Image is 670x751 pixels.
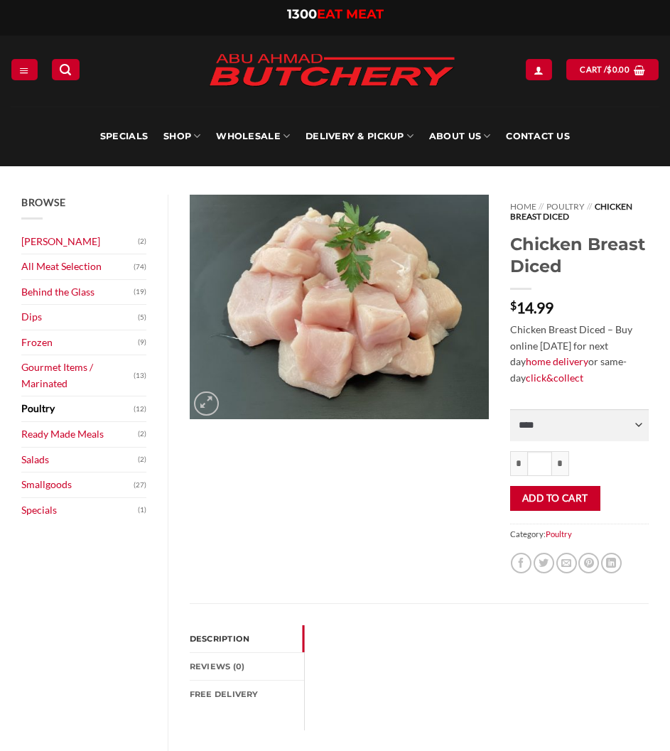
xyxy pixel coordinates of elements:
span: (74) [134,256,146,278]
a: home delivery [526,355,588,367]
input: Increase quantity of Chicken Breast Diced [552,451,569,476]
span: // [539,201,544,212]
a: Salads [21,448,138,472]
a: Gourmet Items / Marinated [21,355,134,396]
span: Category: [510,524,649,544]
a: Smallgoods [21,472,134,497]
a: About Us [429,107,490,166]
bdi: 14.99 [510,298,553,316]
span: EAT MEAT [317,6,384,22]
p: Chicken Breast Diced – Buy online [DATE] for next day or same-day [510,322,649,386]
a: click&collect [526,372,583,384]
img: Chicken Breast Diced [326,625,397,696]
span: Cart / [580,63,630,76]
span: (12) [134,399,146,420]
a: Pin on Pinterest [578,553,599,573]
a: Wholesale [216,107,290,166]
span: (13) [134,365,146,387]
a: Login [526,59,551,80]
a: Email to a Friend [556,553,577,573]
a: Share on Twitter [534,553,554,573]
span: (5) [138,307,146,328]
a: 1300EAT MEAT [287,6,384,22]
a: Description [190,625,305,652]
span: 1300 [287,6,317,22]
a: Contact Us [506,107,570,166]
button: Add to cart [510,486,600,511]
a: All Meat Selection [21,254,134,279]
a: Menu [11,59,37,80]
a: Share on Facebook [511,553,531,573]
a: Reviews (0) [190,653,305,680]
a: Poultry [21,396,134,421]
span: (2) [138,231,146,252]
a: Zoom [194,391,218,416]
a: Frozen [21,330,138,355]
span: (19) [134,281,146,303]
bdi: 0.00 [607,65,630,74]
a: [PERSON_NAME] [21,229,138,254]
span: Chicken Breast Diced [510,201,632,222]
a: Ready Made Meals [21,422,138,447]
a: Specials [21,498,138,523]
a: Share on LinkedIn [601,553,622,573]
a: SHOP [163,107,200,166]
span: (1) [138,499,146,521]
span: (9) [138,332,146,353]
span: $ [607,63,612,76]
input: Reduce quantity of Chicken Breast Diced [510,451,527,476]
a: Poultry [546,201,585,212]
img: Abu Ahmad Butchery [197,44,467,98]
a: Poultry [546,529,572,539]
a: Home [510,201,536,212]
input: Product quantity [527,451,552,476]
span: (2) [138,423,146,445]
a: Search [52,59,79,80]
a: View cart [566,59,658,80]
img: Chicken Breast Diced [190,195,489,419]
span: (2) [138,449,146,470]
span: $ [510,300,517,311]
img: Chicken Breast Diced [468,625,539,696]
h1: Chicken Breast Diced [510,233,649,277]
a: Specials [100,107,148,166]
img: Chicken Breast Diced [397,625,468,696]
a: Behind the Glass [21,280,134,305]
span: (27) [134,475,146,496]
span: Browse [21,196,65,208]
a: FREE Delivery [190,681,305,708]
a: Dips [21,305,138,330]
a: Delivery & Pickup [306,107,414,166]
span: // [587,201,592,212]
